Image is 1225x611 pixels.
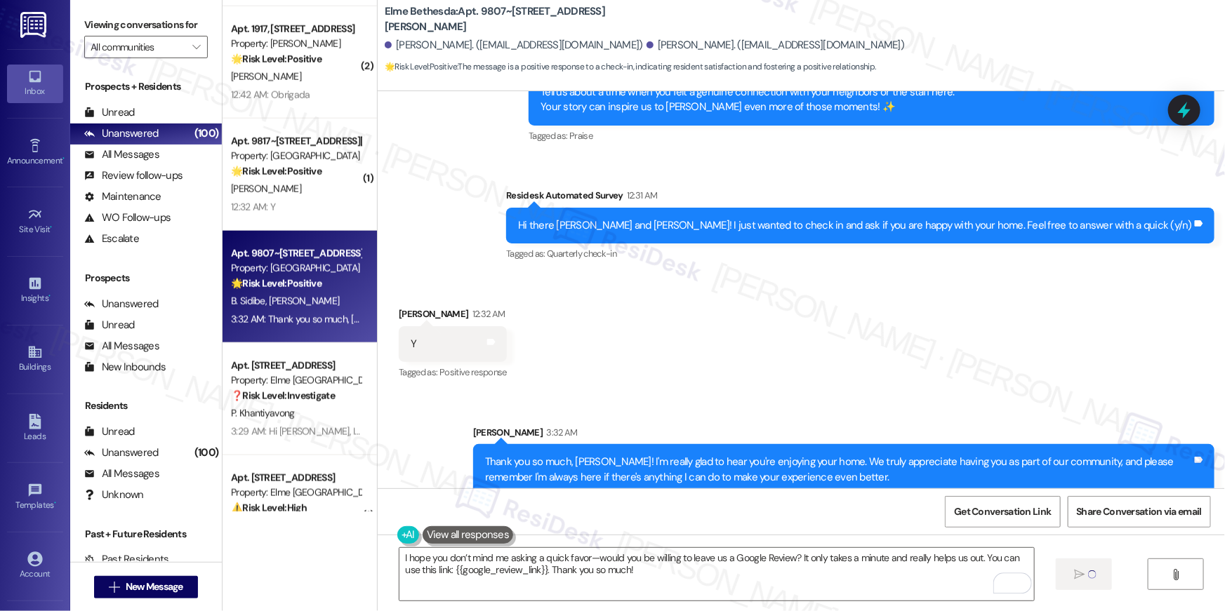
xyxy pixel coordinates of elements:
a: Site Visit • [7,203,63,241]
div: Unanswered [84,297,159,311]
div: Property: [GEOGRAPHIC_DATA] [231,149,361,163]
div: Residents [70,398,222,413]
span: New Message [126,579,183,594]
strong: 🌟 Risk Level: Positive [231,165,322,177]
div: [PERSON_NAME] [473,425,1214,445]
button: Share Conversation via email [1068,496,1211,528]
span: Praise [569,130,592,142]
div: Apt. 9817~[STREET_ADDRESS][PERSON_NAME] [231,134,361,149]
span: • [48,291,51,301]
div: (100) [191,442,222,464]
i:  [192,41,200,53]
div: Apt. 9807~[STREET_ADDRESS][PERSON_NAME] [231,246,361,261]
div: Maintenance [84,189,161,204]
span: [PERSON_NAME] [231,182,301,195]
div: Hi there [PERSON_NAME] and [PERSON_NAME]! I just wanted to check in and ask if you are happy with... [518,218,1192,233]
a: Account [7,547,63,585]
div: Apt. 1917, [STREET_ADDRESS] [231,22,361,36]
span: B. Sidibe [231,295,269,307]
div: Property: [GEOGRAPHIC_DATA] [231,261,361,276]
button: New Message [94,576,198,598]
div: Tagged as: [529,126,1214,146]
div: Prospects + Residents [70,79,222,94]
span: [PERSON_NAME] [231,70,301,83]
div: Apt. [STREET_ADDRESS] [231,358,361,373]
div: (100) [191,123,222,145]
div: [PERSON_NAME]. ([EMAIL_ADDRESS][DOMAIN_NAME]) [385,38,643,53]
div: [PERSON_NAME]. ([EMAIL_ADDRESS][DOMAIN_NAME]) [647,38,905,53]
span: Quarterly check-in [547,248,616,260]
div: WO Follow-ups [84,210,171,225]
span: • [54,498,56,508]
span: • [62,154,65,163]
img: ResiDesk Logo [20,12,49,38]
div: Prospects [70,271,222,286]
strong: 🌟 Risk Level: Positive [385,61,457,72]
div: Past Residents [84,552,169,567]
span: [PERSON_NAME] [269,295,339,307]
div: Past + Future Residents [70,527,222,542]
div: 12:42 AM: Obrigada [231,88,310,101]
span: : The message is a positive response to a check-in, indicating resident satisfaction and fosterin... [385,60,876,74]
span: • [51,222,53,232]
i:  [109,582,119,593]
div: 12:32 AM [469,307,505,321]
i:  [1074,569,1085,580]
div: Escalate [84,231,139,246]
div: [PERSON_NAME] [399,307,507,326]
div: 3:32 AM [543,425,577,440]
b: Elme Bethesda: Apt. 9807~[STREET_ADDRESS][PERSON_NAME] [385,4,666,34]
div: Unknown [84,488,144,502]
div: All Messages [84,466,159,481]
strong: 🌟 Risk Level: Positive [231,277,322,290]
div: Tagged as: [399,362,507,382]
a: Buildings [7,340,63,378]
div: Unanswered [84,126,159,141]
div: Property: Elme [GEOGRAPHIC_DATA] [231,485,361,500]
span: Share Conversation via email [1077,504,1202,519]
div: Apt. [STREET_ADDRESS] [231,471,361,485]
div: Y [411,337,416,351]
label: Viewing conversations for [84,14,208,36]
a: Insights • [7,271,63,309]
div: Unread [84,105,135,120]
div: All Messages [84,339,159,354]
span: Get Conversation Link [954,504,1051,519]
i:  [1170,569,1181,580]
textarea: To enrich screen reader interactions, please activate Accessibility in Grammarly extension settings [399,548,1033,600]
input: All communities [91,36,185,58]
div: Hey [PERSON_NAME] and [PERSON_NAME], we're always looking for opportunities to create a strong se... [541,69,1192,114]
div: Unanswered [84,445,159,460]
div: Property: Elme [GEOGRAPHIC_DATA] [231,373,361,388]
div: 12:31 AM [623,188,658,203]
div: Property: [PERSON_NAME] [231,36,361,51]
a: Templates • [7,478,63,516]
div: Tagged as: [506,243,1214,264]
div: Unread [84,424,135,439]
a: Leads [7,410,63,448]
strong: ❓ Risk Level: Investigate [231,389,335,402]
div: Review follow-ups [84,168,183,183]
div: New Inbounds [84,360,166,375]
strong: ⚠️ Risk Level: High [231,502,307,514]
div: Unread [84,318,135,333]
span: Positive response [439,366,507,378]
div: Thank you so much, [PERSON_NAME]! I'm really glad to hear you're enjoying your home. We truly app... [485,455,1192,485]
strong: 🌟 Risk Level: Positive [231,53,322,65]
div: All Messages [84,147,159,162]
button: Get Conversation Link [945,496,1060,528]
span: P. Khantiyavong [231,407,295,419]
a: Inbox [7,65,63,102]
div: 12:32 AM: Y [231,201,275,213]
div: Residesk Automated Survey [506,188,1214,208]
